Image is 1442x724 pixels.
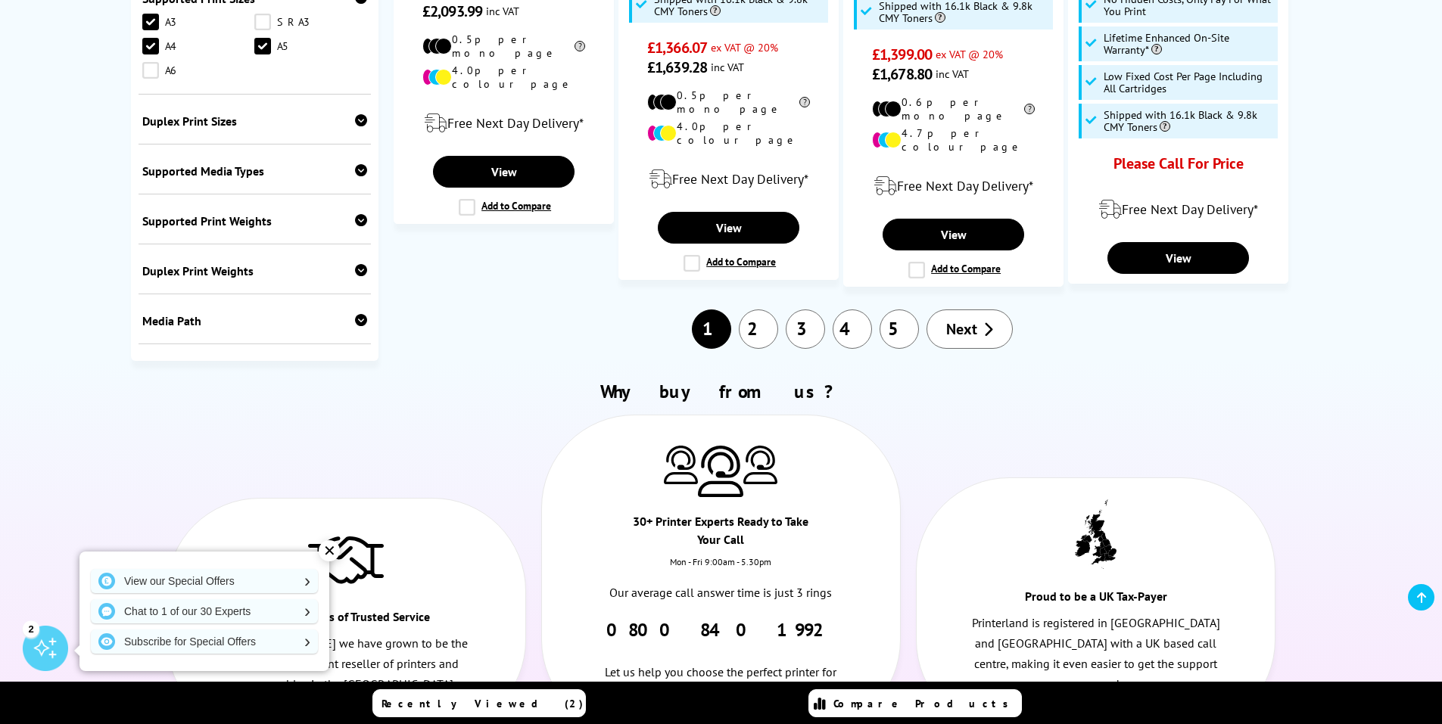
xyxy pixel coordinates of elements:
a: 3 [786,309,825,349]
span: Lifetime Enhanced On-Site Warranty* [1104,32,1275,56]
span: Next [946,319,977,339]
a: View [1107,242,1248,274]
span: inc VAT [486,4,519,18]
div: Duplex Print Sizes [142,113,368,129]
a: SRA3 [254,14,367,30]
span: inc VAT [711,60,744,74]
span: inc VAT [936,67,969,81]
span: £1,639.28 [647,57,707,77]
img: Trusted Service [308,529,384,589]
span: ex VAT @ 20% [711,40,778,54]
div: Over 30 Years of Trusted Service [257,607,436,633]
img: Printer Experts [664,446,698,484]
div: 30+ Printer Experts Ready to Take Your Call [631,512,811,556]
span: £1,678.80 [872,64,932,84]
a: Recently Viewed (2) [372,689,586,717]
label: Add to Compare [908,262,1001,278]
li: 4.0p per colour page [422,64,585,91]
li: 0.6p per mono page [872,95,1035,123]
div: modal_delivery [852,165,1055,207]
a: View [883,219,1023,250]
a: 4 [833,309,872,349]
a: Next [927,309,1013,349]
label: Add to Compare [684,255,776,272]
a: Chat to 1 of our 30 Experts [91,599,318,623]
span: £1,399.00 [872,45,932,64]
img: UK tax payer [1075,499,1117,569]
p: Printerland is registered in [GEOGRAPHIC_DATA] and [GEOGRAPHIC_DATA] with a UK based call centre,... [970,613,1221,695]
div: Media Path [142,313,368,328]
p: Our average call answer time is just 3 rings [596,583,846,603]
a: A4 [142,38,255,54]
span: £1,366.07 [647,38,707,57]
div: 2 [23,620,39,637]
h2: Why buy from us? [159,380,1284,403]
div: modal_delivery [627,158,830,200]
div: Duplex Print Weights [142,263,368,278]
a: Subscribe for Special Offers [91,629,318,654]
div: Supported Print Weights [142,213,368,228]
div: Mon - Fri 9:00am - 5.30pm [542,556,900,583]
a: A6 [142,62,255,79]
span: Recently Viewed (2) [382,697,584,710]
a: View our Special Offers [91,569,318,593]
a: View [658,212,799,244]
div: Please Call For Price [1097,154,1260,181]
li: 0.5p per mono page [422,33,585,60]
li: 4.7p per colour page [872,126,1035,154]
li: 0.5p per mono page [647,89,810,116]
span: Low Fixed Cost Per Page Including All Cartridges [1104,70,1275,95]
a: View [433,156,574,188]
div: modal_delivery [1076,188,1280,231]
img: Printer Experts [698,446,743,498]
label: Add to Compare [459,199,551,216]
p: Established in [DATE] we have grown to be the largest independent reseller of printers and consum... [221,633,472,695]
span: Compare Products [833,697,1017,710]
div: Supported Media Types [142,163,368,179]
a: A3 [142,14,255,30]
a: A5 [254,38,367,54]
a: 0800 840 1992 [606,618,836,642]
a: Compare Products [808,689,1022,717]
a: 2 [739,309,778,349]
span: Shipped with 16.1k Black & 9.8k CMY Toners [1104,109,1275,133]
div: ✕ [319,540,340,561]
img: Printer Experts [743,446,777,484]
div: Let us help you choose the perfect printer for you home or business [596,642,846,694]
a: 5 [880,309,919,349]
div: modal_delivery [402,102,606,144]
span: ex VAT @ 20% [936,47,1003,61]
div: Proud to be a UK Tax-Payer [1006,587,1185,613]
span: £2,093.99 [422,2,482,21]
li: 4.0p per colour page [647,120,810,147]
